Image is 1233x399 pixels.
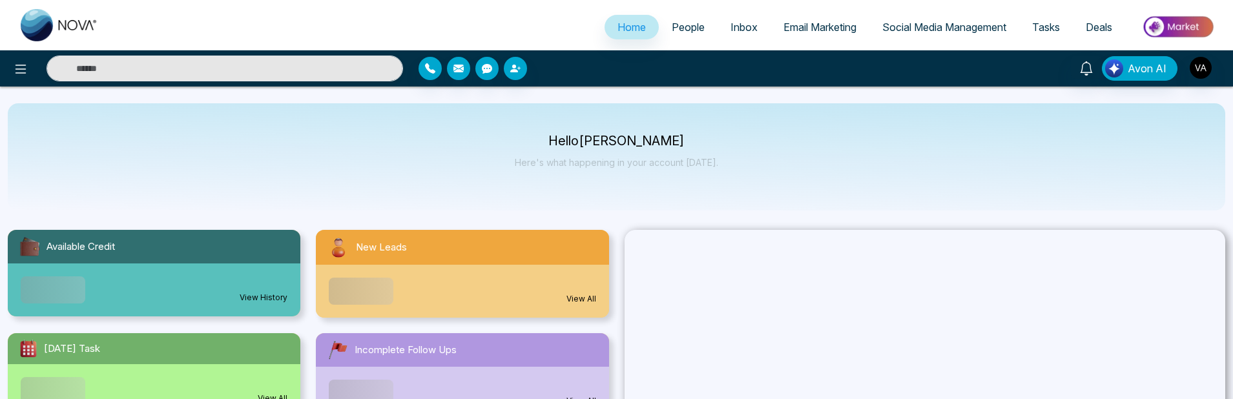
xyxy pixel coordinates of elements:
[240,292,287,303] a: View History
[1019,15,1073,39] a: Tasks
[515,136,718,147] p: Hello [PERSON_NAME]
[18,338,39,359] img: todayTask.svg
[1102,56,1177,81] button: Avon AI
[771,15,869,39] a: Email Marketing
[718,15,771,39] a: Inbox
[1190,57,1212,79] img: User Avatar
[1032,21,1060,34] span: Tasks
[308,230,616,318] a: New LeadsView All
[515,157,718,168] p: Here's what happening in your account [DATE].
[659,15,718,39] a: People
[47,240,115,254] span: Available Credit
[44,342,100,356] span: [DATE] Task
[355,343,457,358] span: Incomplete Follow Ups
[326,338,349,362] img: followUps.svg
[1073,15,1125,39] a: Deals
[617,21,646,34] span: Home
[21,9,98,41] img: Nova CRM Logo
[869,15,1019,39] a: Social Media Management
[1086,21,1112,34] span: Deals
[18,235,41,258] img: availableCredit.svg
[1132,12,1225,41] img: Market-place.gif
[605,15,659,39] a: Home
[730,21,758,34] span: Inbox
[882,21,1006,34] span: Social Media Management
[326,235,351,260] img: newLeads.svg
[1128,61,1166,76] span: Avon AI
[1105,59,1123,77] img: Lead Flow
[356,240,407,255] span: New Leads
[566,293,596,305] a: View All
[672,21,705,34] span: People
[783,21,856,34] span: Email Marketing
